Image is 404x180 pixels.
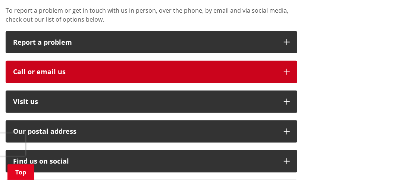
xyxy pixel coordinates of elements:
[13,39,276,46] p: Report a problem
[6,91,297,113] button: Visit us
[370,149,397,176] iframe: Messenger Launcher
[13,128,276,135] h2: Our postal address
[13,68,276,76] div: Call or email us
[6,6,297,24] p: To report a problem or get in touch with us in person, over the phone, by email and via social me...
[6,150,297,173] button: Find us on social
[13,98,276,105] p: Visit us
[13,158,276,165] div: Find us on social
[6,31,297,54] button: Report a problem
[6,61,297,83] button: Call or email us
[6,120,297,143] button: Our postal address
[7,164,34,180] a: Top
